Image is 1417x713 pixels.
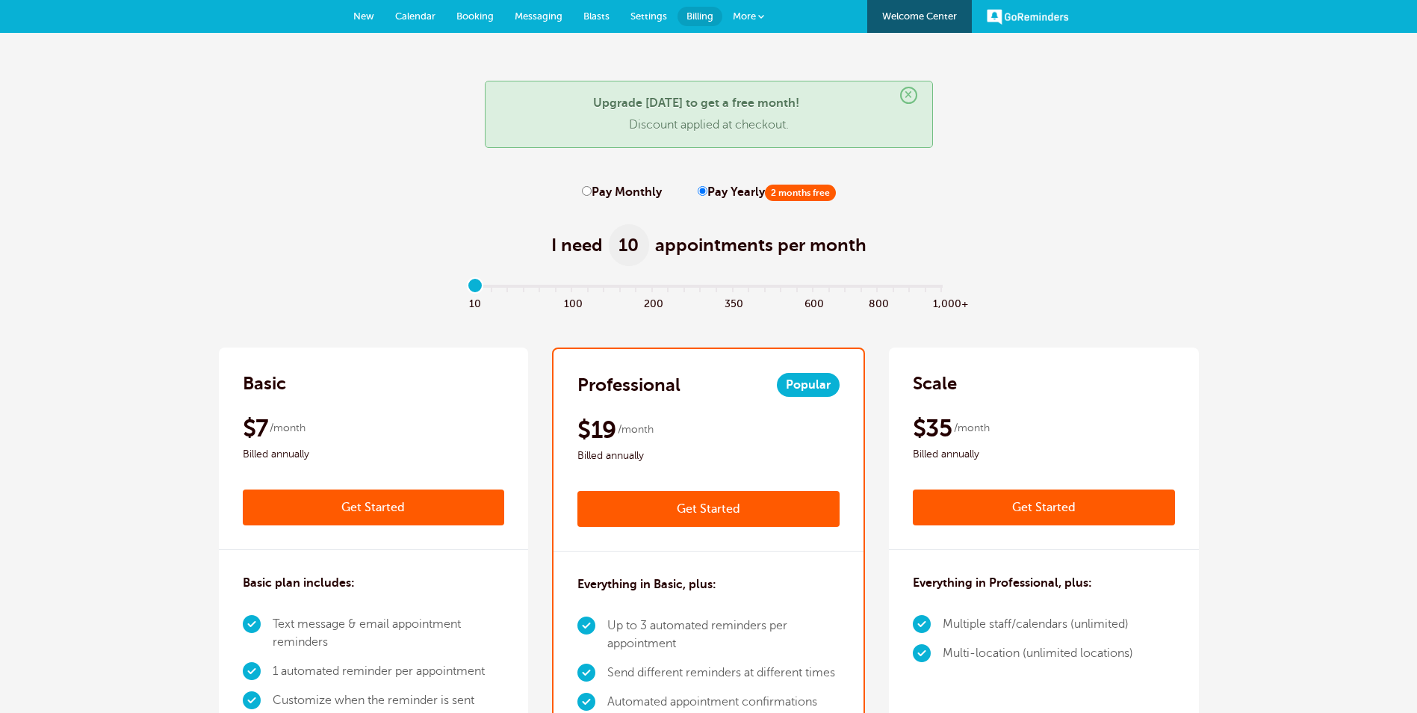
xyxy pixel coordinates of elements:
[243,574,355,592] h3: Basic plan includes:
[582,186,592,196] input: Pay Monthly
[468,294,484,311] span: 10
[270,419,306,437] span: /month
[353,10,374,22] span: New
[630,10,667,22] span: Settings
[593,96,799,110] strong: Upgrade [DATE] to get a free month!
[273,610,505,657] li: Text message & email appointment reminders
[582,185,662,200] label: Pay Monthly
[607,658,840,688] li: Send different reminders at different times
[698,185,836,200] label: Pay Yearly
[900,87,917,104] span: ×
[607,611,840,658] li: Up to 3 automated reminders per appointment
[644,294,660,311] span: 200
[725,294,741,311] span: 350
[577,447,840,465] span: Billed annually
[686,10,713,22] span: Billing
[678,7,722,26] a: Billing
[577,415,616,445] span: $19
[456,10,494,22] span: Booking
[869,294,885,311] span: 800
[564,294,580,311] span: 100
[913,413,952,443] span: $35
[395,10,435,22] span: Calendar
[698,186,707,196] input: Pay Yearly2 months free
[777,373,840,397] span: Popular
[583,10,610,22] span: Blasts
[577,575,716,593] h3: Everything in Basic, plus:
[618,421,654,439] span: /month
[243,413,268,443] span: $7
[551,233,603,257] span: I need
[943,610,1133,639] li: Multiple staff/calendars (unlimited)
[733,10,756,22] span: More
[273,657,505,686] li: 1 automated reminder per appointment
[913,371,957,395] h2: Scale
[577,373,680,397] h2: Professional
[243,371,286,395] h2: Basic
[913,574,1092,592] h3: Everything in Professional, plus:
[655,233,866,257] span: appointments per month
[943,639,1133,668] li: Multi-location (unlimited locations)
[933,294,949,311] span: 1,000+
[243,445,505,463] span: Billed annually
[765,185,836,201] span: 2 months free
[500,118,917,132] p: Discount applied at checkout.
[609,224,649,266] span: 10
[577,491,840,527] a: Get Started
[913,445,1175,463] span: Billed annually
[954,419,990,437] span: /month
[515,10,562,22] span: Messaging
[804,294,821,311] span: 600
[243,490,505,525] a: Get Started
[913,490,1175,525] a: Get Started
